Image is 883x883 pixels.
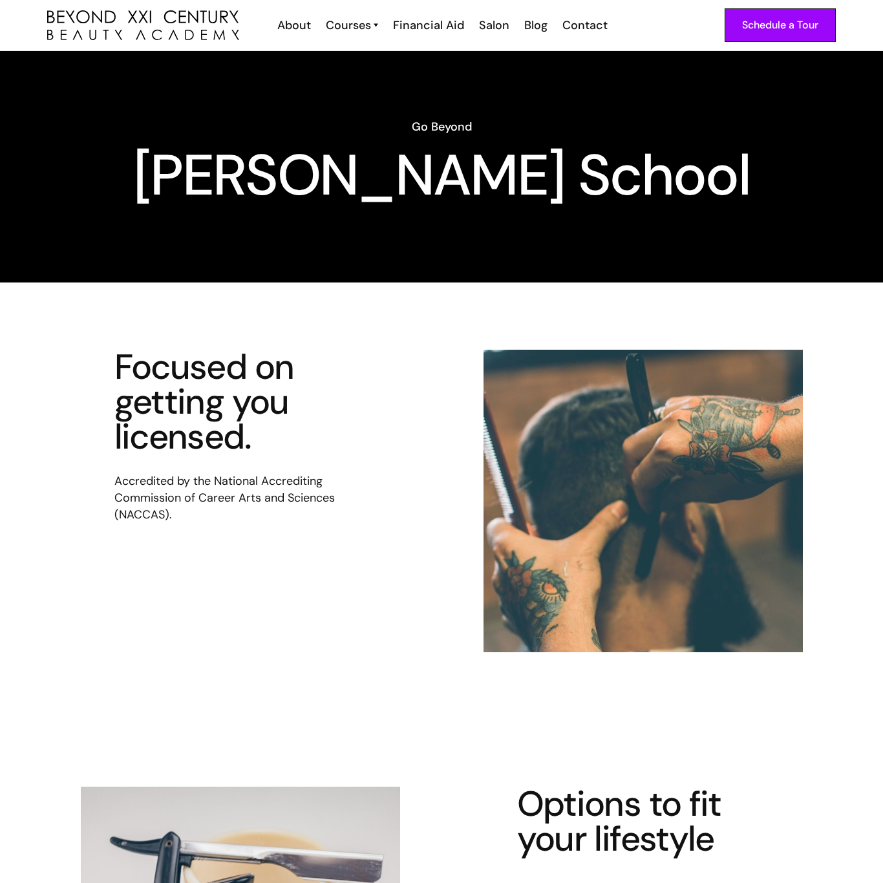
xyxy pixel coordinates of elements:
[479,17,509,34] div: Salon
[517,787,769,856] h4: Options to fit your lifestyle
[742,17,818,34] div: Schedule a Tour
[47,118,836,135] h6: Go Beyond
[47,152,836,198] h1: [PERSON_NAME] School
[385,17,471,34] a: Financial Aid
[516,17,554,34] a: Blog
[562,17,608,34] div: Contact
[393,17,464,34] div: Financial Aid
[47,10,239,41] img: beyond 21st century beauty academy logo
[554,17,614,34] a: Contact
[47,10,239,41] a: home
[269,17,317,34] a: About
[326,17,378,34] a: Courses
[524,17,548,34] div: Blog
[114,350,367,454] h4: Focused on getting you licensed.
[471,17,516,34] a: Salon
[484,350,803,652] img: barber student fade
[277,17,311,34] div: About
[725,8,836,42] a: Schedule a Tour
[326,17,371,34] div: Courses
[114,473,367,523] p: Accredited by the National Accrediting Commission of Career Arts and Sciences (NACCAS).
